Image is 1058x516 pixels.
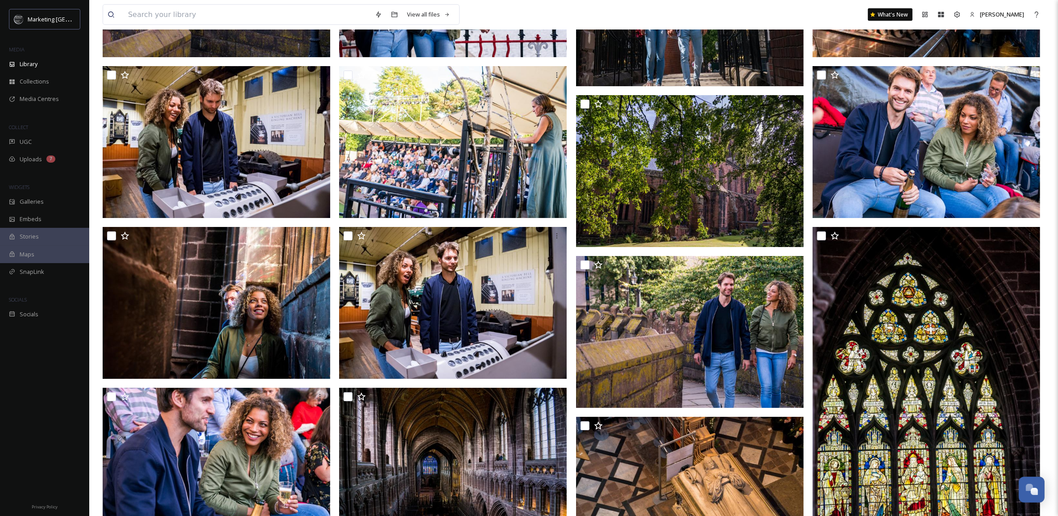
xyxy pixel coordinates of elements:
[124,5,370,25] input: Search your library
[103,227,330,379] img: Commercial_Photographer_Chester_Ioan_Said_Photography_003-Ioan%20Said.jpg
[20,138,32,146] span: UGC
[103,66,330,218] img: Commercial_Photographer_Chester_Ioan_Said_Photography_016-Ioan%20Said.jpg
[339,227,567,379] img: Commercial_Photographer_Chester_Ioan_Said_Photography_017-Ioan%20Said.jpg
[1019,477,1045,503] button: Open Chat
[339,66,567,218] img: Commercial_Photographer_Chester_Ioan_Said_Photography_176-Ioan%20Said.jpg
[20,77,49,86] span: Collections
[9,46,25,53] span: MEDIA
[9,124,28,130] span: COLLECT
[965,6,1029,23] a: [PERSON_NAME]
[14,15,23,24] img: MC-Logo-01.svg
[32,501,58,512] a: Privacy Policy
[9,296,27,303] span: SOCIALS
[20,95,59,103] span: Media Centres
[576,256,804,408] img: Commercial_Photographer_Chester_Ioan_Said_Photography_162-Ioan%20Said.jpg
[20,232,39,241] span: Stories
[32,504,58,510] span: Privacy Policy
[20,250,34,259] span: Maps
[9,184,29,190] span: WIDGETS
[20,155,42,164] span: Uploads
[868,8,913,21] a: What's New
[813,66,1040,218] img: Commercial_Photographer_Chester_Ioan_Said_Photography_163-Ioan%20Said.jpg
[46,155,55,163] div: 7
[20,310,38,319] span: Socials
[980,10,1024,18] span: [PERSON_NAME]
[20,215,41,223] span: Embeds
[576,95,804,247] img: Commercial_Photographer_Chester_Ioan_Said_Photography_160-Ioan%20Said.jpg
[28,15,112,23] span: Marketing [GEOGRAPHIC_DATA]
[402,6,455,23] a: View all files
[20,197,44,206] span: Galleries
[20,60,37,68] span: Library
[20,268,44,276] span: SnapLink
